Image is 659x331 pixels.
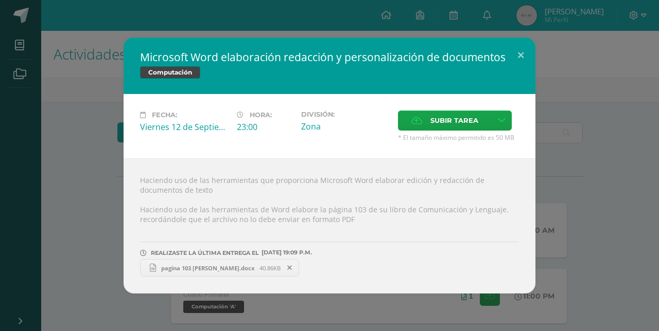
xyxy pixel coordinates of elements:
[152,111,177,119] span: Fecha:
[301,111,390,118] label: División:
[250,111,272,119] span: Hora:
[430,111,478,130] span: Subir tarea
[140,259,299,277] a: pagina 103 [PERSON_NAME].docx 40.86KB
[237,121,293,133] div: 23:00
[140,121,229,133] div: Viernes 12 de Septiembre
[259,264,281,272] span: 40.86KB
[398,133,519,142] span: * El tamaño máximo permitido es 50 MB
[140,50,519,64] h2: Microsoft Word elaboración redacción y personalización de documentos
[156,264,259,272] span: pagina 103 [PERSON_NAME].docx
[281,262,299,273] span: Remover entrega
[124,158,535,293] div: Haciendo uso de las herramientas que proporciona Microsoft Word elaborar edición y redacción de d...
[140,66,200,79] span: Computación
[506,38,535,72] button: Close (Esc)
[301,121,390,132] div: Zona
[151,249,259,256] span: REALIZASTE LA ÚLTIMA ENTREGA EL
